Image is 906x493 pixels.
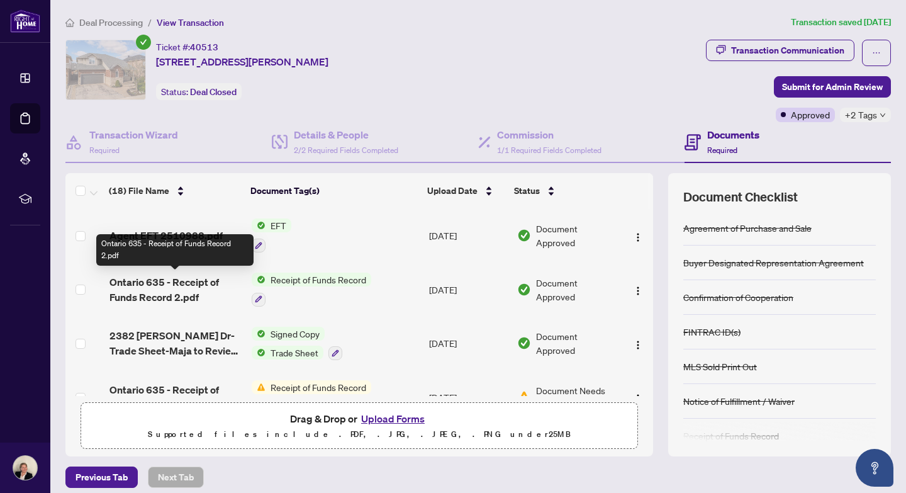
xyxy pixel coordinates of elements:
[424,208,512,263] td: [DATE]
[252,273,371,307] button: Status IconReceipt of Funds Record
[706,40,854,61] button: Transaction Communication
[628,280,648,300] button: Logo
[157,17,224,28] span: View Transaction
[252,218,266,232] img: Status Icon
[872,48,881,57] span: ellipsis
[65,18,74,27] span: home
[774,76,891,98] button: Submit for Admin Review
[294,127,398,142] h4: Details & People
[517,283,531,297] img: Document Status
[509,173,618,208] th: Status
[536,329,617,357] span: Document Approved
[633,340,643,350] img: Logo
[252,273,266,286] img: Status Icon
[880,112,886,118] span: down
[517,336,531,350] img: Document Status
[89,427,630,442] p: Supported files include .PDF, .JPG, .JPEG, .PNG under 25 MB
[266,273,371,286] span: Receipt of Funds Record
[266,218,291,232] span: EFT
[536,222,617,249] span: Document Approved
[148,467,204,488] button: Next Tab
[497,127,601,142] h4: Commission
[109,228,223,243] span: Agent EFT 2510988.pdf
[683,188,798,206] span: Document Checklist
[266,327,325,341] span: Signed Copy
[252,380,371,414] button: Status IconReceipt of Funds Record
[252,218,291,252] button: Status IconEFT
[536,276,617,303] span: Document Approved
[290,411,428,427] span: Drag & Drop or
[81,403,637,450] span: Drag & Drop orUpload FormsSupported files include .PDF, .JPG, .JPEG, .PNG under25MB
[424,263,512,317] td: [DATE]
[731,40,844,60] div: Transaction Communication
[190,86,237,98] span: Deal Closed
[357,411,428,427] button: Upload Forms
[252,327,266,341] img: Status Icon
[707,145,737,155] span: Required
[148,15,152,30] li: /
[89,127,178,142] h4: Transaction Wizard
[628,225,648,246] button: Logo
[707,127,759,142] h4: Documents
[13,456,37,480] img: Profile Icon
[424,370,512,424] td: [DATE]
[497,145,601,155] span: 1/1 Required Fields Completed
[845,108,877,122] span: +2 Tags
[79,17,143,28] span: Deal Processing
[633,394,643,404] img: Logo
[683,394,795,408] div: Notice of Fulfillment / Waiver
[683,221,812,235] div: Agreement of Purchase and Sale
[10,9,40,33] img: logo
[628,387,648,407] button: Logo
[109,275,242,305] span: Ontario 635 - Receipt of Funds Record 2.pdf
[245,173,422,208] th: Document Tag(s)
[156,54,328,69] span: [STREET_ADDRESS][PERSON_NAME]
[104,173,245,208] th: (18) File Name
[252,346,266,360] img: Status Icon
[89,145,120,155] span: Required
[633,232,643,242] img: Logo
[266,346,323,360] span: Trade Sheet
[65,467,138,488] button: Previous Tab
[536,383,617,411] span: Document Needs Work
[66,40,145,99] img: IMG-W12199915_1.jpg
[427,184,478,198] span: Upload Date
[266,380,371,394] span: Receipt of Funds Record
[136,35,151,50] span: check-circle
[252,380,266,394] img: Status Icon
[422,173,510,208] th: Upload Date
[109,328,242,358] span: 2382 [PERSON_NAME] Dr-Trade Sheet-Maja to Review 1.pdf
[96,234,254,266] div: Ontario 635 - Receipt of Funds Record 2.pdf
[109,382,242,412] span: Ontario 635 - Receipt of Funds Record 1.pdf
[628,333,648,353] button: Logo
[791,15,891,30] article: Transaction saved [DATE]
[75,467,128,487] span: Previous Tab
[633,286,643,296] img: Logo
[517,229,531,242] img: Document Status
[252,327,342,361] button: Status IconSigned CopyStatus IconTrade Sheet
[856,449,893,487] button: Open asap
[517,390,531,404] img: Document Status
[156,83,242,100] div: Status:
[514,184,540,198] span: Status
[683,290,793,304] div: Confirmation of Cooperation
[782,77,883,97] span: Submit for Admin Review
[791,108,830,122] span: Approved
[156,40,218,54] div: Ticket #:
[109,184,169,198] span: (18) File Name
[294,145,398,155] span: 2/2 Required Fields Completed
[683,256,864,269] div: Buyer Designated Representation Agreement
[190,42,218,53] span: 40513
[683,360,757,373] div: MLS Sold Print Out
[424,317,512,371] td: [DATE]
[683,325,741,339] div: FINTRAC ID(s)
